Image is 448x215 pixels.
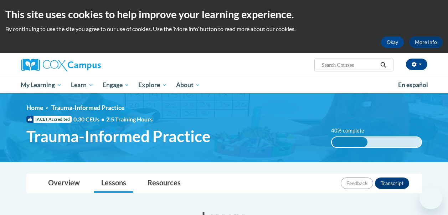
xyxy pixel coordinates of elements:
a: Learn [66,77,98,93]
div: 40% complete [332,137,367,147]
span: En español [398,81,428,89]
a: Cox Campus [21,59,149,71]
span: Learn [71,81,93,89]
span: • [101,116,104,122]
div: Main menu [16,77,433,93]
a: Lessons [94,174,133,193]
button: Okay [381,36,404,48]
span: Trauma-Informed Practice [51,104,124,111]
span: Trauma-Informed Practice [26,127,211,146]
a: Home [26,104,43,111]
a: More Info [409,36,443,48]
span: 2.5 Training Hours [106,116,153,122]
button: Search [378,61,388,69]
span: 0.30 CEUs [73,115,106,123]
a: Explore [134,77,171,93]
label: 40% complete [331,127,372,135]
p: By continuing to use the site you agree to our use of cookies. Use the ‘More info’ button to read... [5,25,443,33]
a: About [171,77,205,93]
a: Overview [41,174,87,193]
button: Account Settings [406,59,427,70]
span: My Learning [21,81,62,89]
button: Feedback [341,177,373,189]
h2: This site uses cookies to help improve your learning experience. [5,7,443,21]
span: Engage [103,81,129,89]
a: Engage [98,77,134,93]
button: Transcript [375,177,409,189]
span: IACET Accredited [26,116,72,123]
span: About [176,81,200,89]
img: Cox Campus [21,59,101,71]
span: Explore [138,81,167,89]
iframe: Button to launch messaging window [419,186,442,209]
input: Search Courses [321,61,378,69]
a: Resources [140,174,188,193]
a: En español [393,77,433,92]
a: My Learning [16,77,67,93]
